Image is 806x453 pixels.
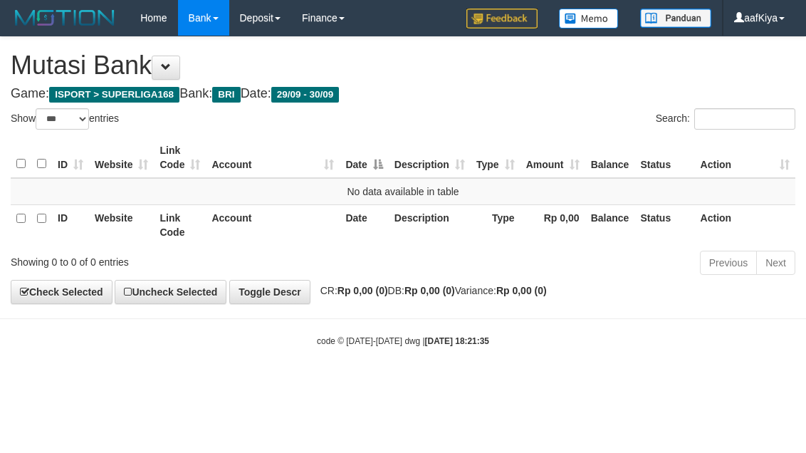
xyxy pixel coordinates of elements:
a: Toggle Descr [229,280,310,304]
label: Search: [656,108,795,130]
th: Account: activate to sort column ascending [206,137,340,178]
th: Type: activate to sort column ascending [471,137,520,178]
label: Show entries [11,108,119,130]
strong: Rp 0,00 (0) [337,285,388,296]
a: Next [756,251,795,275]
img: Button%20Memo.svg [559,9,619,28]
h1: Mutasi Bank [11,51,795,80]
th: Date [340,204,388,245]
div: Showing 0 to 0 of 0 entries [11,249,325,269]
th: Rp 0,00 [520,204,585,245]
span: BRI [212,87,240,103]
input: Search: [694,108,795,130]
th: Link Code [154,204,206,245]
th: ID [52,204,89,245]
span: 29/09 - 30/09 [271,87,340,103]
h4: Game: Bank: Date: [11,87,795,101]
th: Website [89,204,154,245]
th: Type [471,204,520,245]
span: ISPORT > SUPERLIGA168 [49,87,179,103]
a: Uncheck Selected [115,280,226,304]
th: Action: activate to sort column ascending [695,137,795,178]
th: Amount: activate to sort column ascending [520,137,585,178]
th: Date: activate to sort column descending [340,137,388,178]
span: CR: DB: Variance: [313,285,547,296]
th: Website: activate to sort column ascending [89,137,154,178]
th: ID: activate to sort column ascending [52,137,89,178]
td: No data available in table [11,178,795,205]
strong: Rp 0,00 (0) [496,285,547,296]
th: Balance [585,137,635,178]
img: Feedback.jpg [466,9,538,28]
strong: [DATE] 18:21:35 [425,336,489,346]
th: Balance [585,204,635,245]
th: Status [634,137,694,178]
a: Previous [700,251,757,275]
th: Link Code: activate to sort column ascending [154,137,206,178]
th: Status [634,204,694,245]
img: MOTION_logo.png [11,7,119,28]
a: Check Selected [11,280,112,304]
img: panduan.png [640,9,711,28]
th: Account [206,204,340,245]
select: Showentries [36,108,89,130]
th: Action [695,204,795,245]
th: Description [389,204,471,245]
strong: Rp 0,00 (0) [404,285,455,296]
small: code © [DATE]-[DATE] dwg | [317,336,489,346]
th: Description: activate to sort column ascending [389,137,471,178]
